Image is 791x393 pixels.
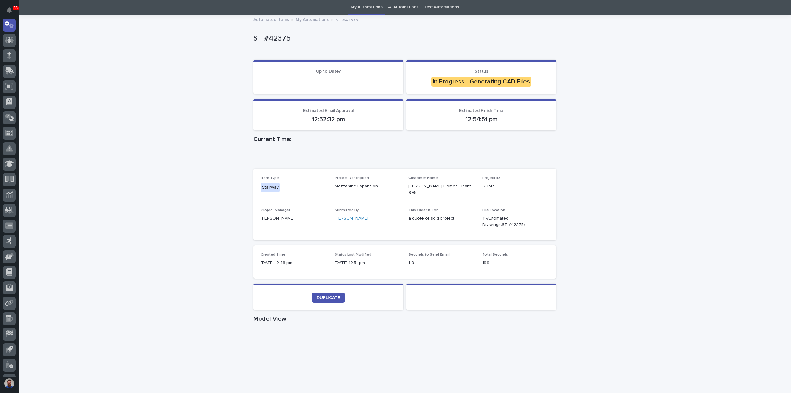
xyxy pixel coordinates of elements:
[408,253,450,257] span: Seconds to Send Email
[253,34,554,43] p: ST #42375
[335,215,368,222] a: [PERSON_NAME]
[261,260,327,266] p: [DATE] 12:48 pm
[414,116,549,123] p: 12:54:51 pm
[253,135,556,143] h1: Current Time:
[459,109,503,113] span: Estimated Finish Time
[253,16,289,23] a: Automated Items
[253,145,556,169] iframe: Current Time:
[475,69,488,74] span: Status
[261,116,396,123] p: 12:52:32 pm
[408,176,438,180] span: Customer Name
[3,4,16,17] button: Notifications
[482,260,549,266] p: 199
[336,16,358,23] p: ST #42375
[335,183,401,190] p: Mezzanine Expansion
[482,215,534,228] : Y:\Automated Drawings\ST #42375\
[335,260,401,266] p: [DATE] 12:51 pm
[312,293,345,303] a: DUPLICATE
[261,215,327,222] p: [PERSON_NAME]
[317,296,340,300] span: DUPLICATE
[335,208,359,212] span: Submitted By
[261,208,290,212] span: Project Manager
[296,16,329,23] a: My Automations
[261,176,279,180] span: Item Type
[335,176,369,180] span: Project Description
[482,208,505,212] span: File Location
[408,215,475,222] p: a quote or sold project
[261,78,396,85] p: -
[431,77,531,87] div: In Progress - Generating CAD Files
[316,69,341,74] span: Up to Date?
[253,315,556,323] h1: Model View
[408,208,440,212] span: This Order is For...
[3,377,16,390] button: users-avatar
[261,183,280,192] div: Stairway
[335,253,371,257] span: Status Last Modified
[482,253,508,257] span: Total Seconds
[482,183,549,190] p: Quote
[482,176,500,180] span: Project ID
[261,253,286,257] span: Created Time
[408,183,475,196] p: [PERSON_NAME] Homes - Plant 995
[14,6,18,10] p: 33
[303,109,354,113] span: Estimated Email Approval
[8,7,16,17] div: Notifications33
[408,260,475,266] p: 119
